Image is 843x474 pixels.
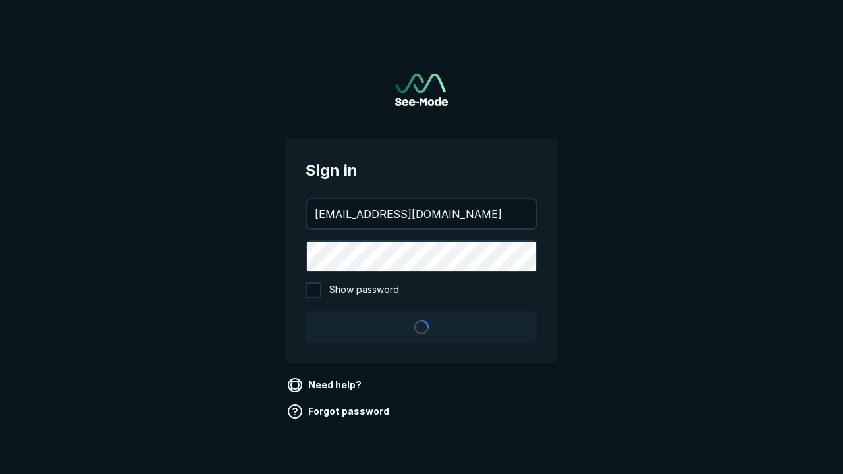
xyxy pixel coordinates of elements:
span: Sign in [306,159,537,182]
a: Go to sign in [395,74,448,106]
img: See-Mode Logo [395,74,448,106]
span: Show password [329,282,399,298]
a: Forgot password [285,401,394,422]
input: your@email.com [307,199,536,228]
a: Need help? [285,375,367,396]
